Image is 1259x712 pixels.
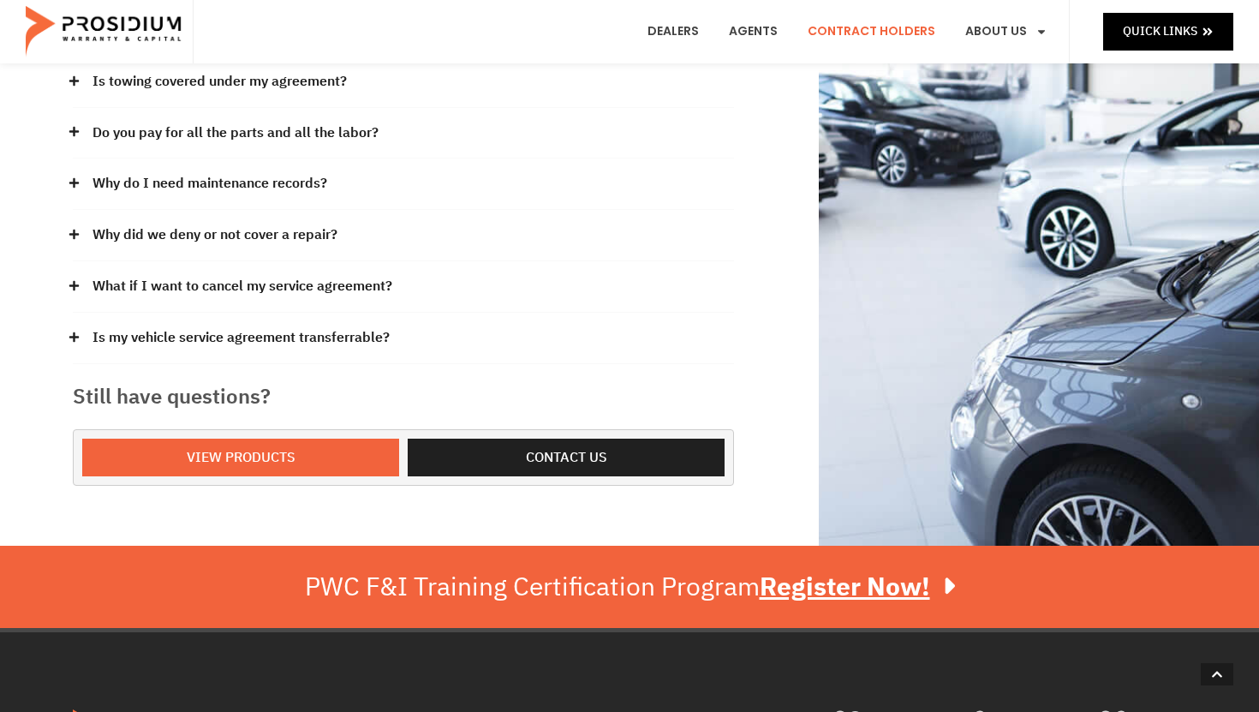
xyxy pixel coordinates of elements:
a: What if I want to cancel my service agreement? [92,274,392,299]
div: PWC F&I Training Certification Program [305,571,955,602]
a: Why do I need maintenance records? [92,171,327,196]
h3: Still have questions? [73,381,734,412]
a: Is towing covered under my agreement? [92,69,347,94]
div: Is towing covered under my agreement? [73,57,734,108]
a: Contact us [408,439,725,477]
div: What if I want to cancel my service agreement? [73,261,734,313]
a: Quick Links [1103,13,1233,50]
a: Is my vehicle service agreement transferrable? [92,326,390,350]
span: Contact us [526,446,607,470]
a: View Products [82,439,399,477]
a: Why did we deny or not cover a repair? [92,223,337,248]
div: Do you pay for all the parts and all the labor? [73,108,734,159]
u: Register Now! [760,567,930,606]
div: Is my vehicle service agreement transferrable? [73,313,734,364]
a: Do you pay for all the parts and all the labor? [92,121,379,146]
span: View Products [187,446,295,470]
span: Quick Links [1123,21,1197,42]
div: Why do I need maintenance records? [73,159,734,210]
div: Why did we deny or not cover a repair? [73,210,734,261]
